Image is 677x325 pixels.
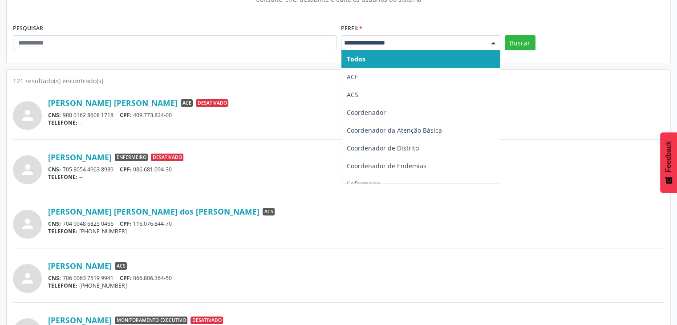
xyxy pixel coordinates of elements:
a: [PERSON_NAME] [48,261,112,271]
div: 121 resultado(s) encontrado(s) [13,76,664,85]
span: Feedback [665,141,673,172]
span: ACS [115,262,127,270]
i: person [20,270,36,286]
span: CPF: [120,166,132,173]
a: [PERSON_NAME] [PERSON_NAME] dos [PERSON_NAME] [48,207,259,216]
span: Desativado [151,154,183,162]
button: Feedback - Mostrar pesquisa [660,132,677,193]
i: person [20,107,36,123]
label: PESQUISAR [13,21,43,35]
span: Monitoramento Executivo [115,317,187,325]
div: [PHONE_NUMBER] [48,227,664,235]
span: CPF: [120,274,132,282]
i: person [20,216,36,232]
i: person [20,162,36,178]
span: Coordenador [347,108,386,117]
a: [PERSON_NAME] [PERSON_NAME] [48,98,178,108]
span: CPF: [120,220,132,227]
span: CNS: [48,220,61,227]
span: Desativado [191,317,223,325]
div: [PHONE_NUMBER] [48,282,664,289]
span: Coordenador de Endemias [347,162,426,170]
div: 705 8054 4963 8939 086.681.094-30 [48,166,664,173]
button: Buscar [505,35,535,50]
span: Coordenador da Atenção Básica [347,126,442,134]
span: Enfermeiro [347,179,380,188]
div: 980 0162 8608 1718 409.773.824-00 [48,111,664,119]
span: ACS [263,208,275,216]
span: CNS: [48,166,61,173]
span: TELEFONE: [48,282,77,289]
span: CNS: [48,111,61,119]
span: TELEFONE: [48,119,77,126]
span: Todos [347,55,365,63]
span: Desativado [196,99,228,107]
a: [PERSON_NAME] [48,152,112,162]
div: 706 0063 7519 9941 066.806.364-50 [48,274,664,282]
div: 704 0048 6825 0466 116.076.844-70 [48,220,664,227]
div: -- [48,173,664,181]
span: CNS: [48,274,61,282]
span: TELEFONE: [48,227,77,235]
a: [PERSON_NAME] [48,315,112,325]
div: -- [48,119,664,126]
span: ACE [181,99,193,107]
span: CPF: [120,111,132,119]
span: ACE [347,73,358,81]
label: Perfil [341,21,362,35]
span: ACS [347,90,358,99]
span: TELEFONE: [48,173,77,181]
span: Coordenador de Distrito [347,144,419,152]
span: Enfermeiro [115,154,148,162]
